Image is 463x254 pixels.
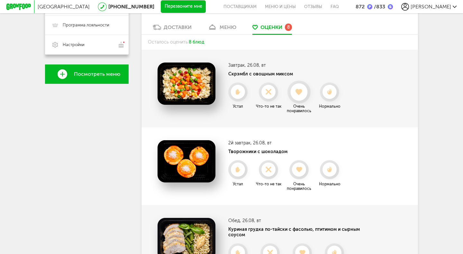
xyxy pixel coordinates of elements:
div: 8 [285,24,292,31]
h4: Куриная грудка по-тайски с фасолью, птитимом и сырным соусом [228,227,360,238]
span: Программа лояльности [63,22,109,28]
div: Осталось оценить: [141,34,418,50]
a: Оценки 8 [249,24,295,34]
span: / [374,4,376,10]
div: Очень понравилось [285,182,313,191]
img: Скрэмбл с овощным миксом [158,63,215,105]
img: Творожники с шоколадом [158,140,215,182]
h3: Обед [228,218,360,223]
span: [PERSON_NAME] [411,4,451,10]
div: Нормально [315,104,344,109]
div: Очень понравилось [285,104,313,113]
span: Оценки [260,24,282,30]
h4: Скрэмбл с овощным миксом [228,71,344,77]
button: Перезвоните мне [161,0,206,13]
a: Посмотреть меню [45,64,129,84]
a: Настройки [45,35,129,54]
span: Посмотреть меню [74,71,120,77]
div: Что-то не так [254,104,283,109]
div: Доставки [164,24,192,30]
div: меню [220,24,236,30]
span: [GEOGRAPHIC_DATA] [38,4,90,10]
a: Доставки [150,24,195,34]
img: bonus_b.cdccf46.png [388,4,393,9]
h4: Творожники с шоколадом [228,149,344,154]
span: , 26.08, вт [245,63,266,68]
div: Устал [223,182,252,186]
div: 872 [356,4,365,10]
a: Программа лояльности [45,15,129,35]
a: меню [204,24,240,34]
span: , 26.08, вт [250,140,272,146]
h3: 2й завтрак [228,140,344,146]
img: bonus_p.2f9b352.png [367,4,372,9]
div: Нормально [315,182,344,186]
div: Устал [223,104,252,109]
span: 8 блюд [189,39,204,45]
div: Что-то не так [254,182,283,186]
span: Настройки [63,42,85,48]
h3: Завтрак [228,63,344,68]
div: 833 [372,4,385,10]
span: , 26.08, вт [240,218,261,223]
a: [PHONE_NUMBER] [108,4,154,10]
